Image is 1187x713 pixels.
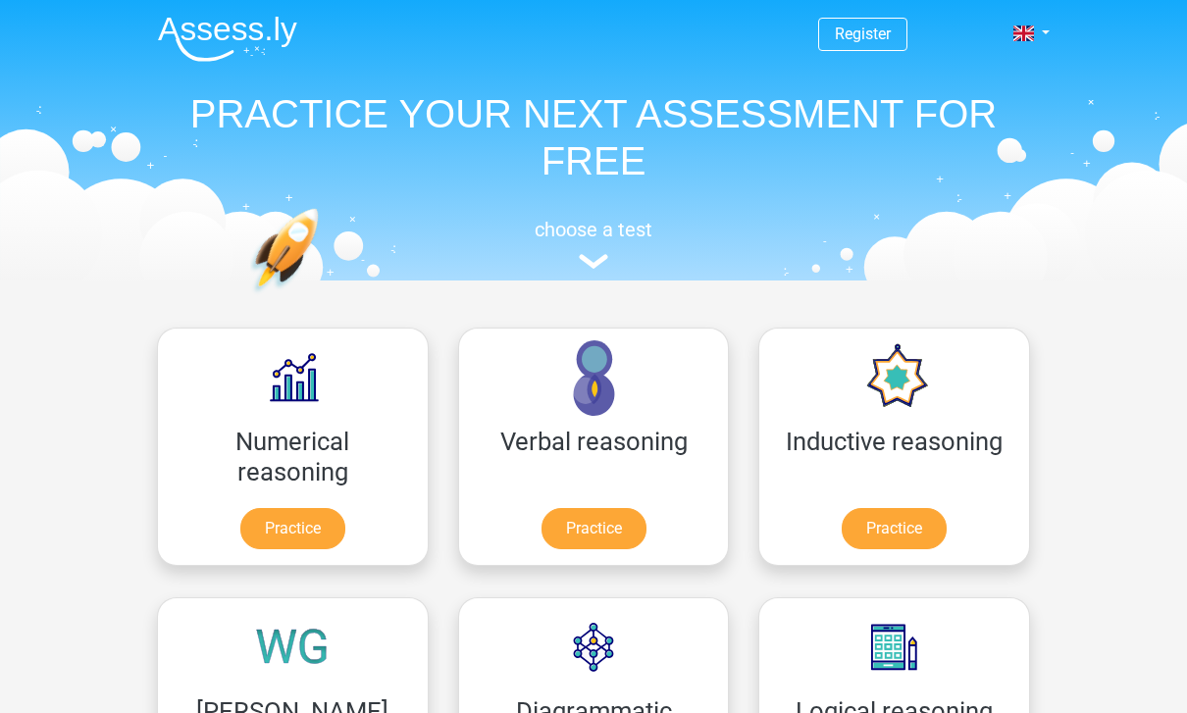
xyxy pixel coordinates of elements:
[240,508,345,549] a: Practice
[142,218,1045,270] a: choose a test
[542,508,646,549] a: Practice
[142,90,1045,184] h1: PRACTICE YOUR NEXT ASSESSMENT FOR FREE
[250,208,394,385] img: practice
[579,254,608,269] img: assessment
[142,218,1045,241] h5: choose a test
[842,508,947,549] a: Practice
[835,25,891,43] a: Register
[158,16,297,62] img: Assessly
